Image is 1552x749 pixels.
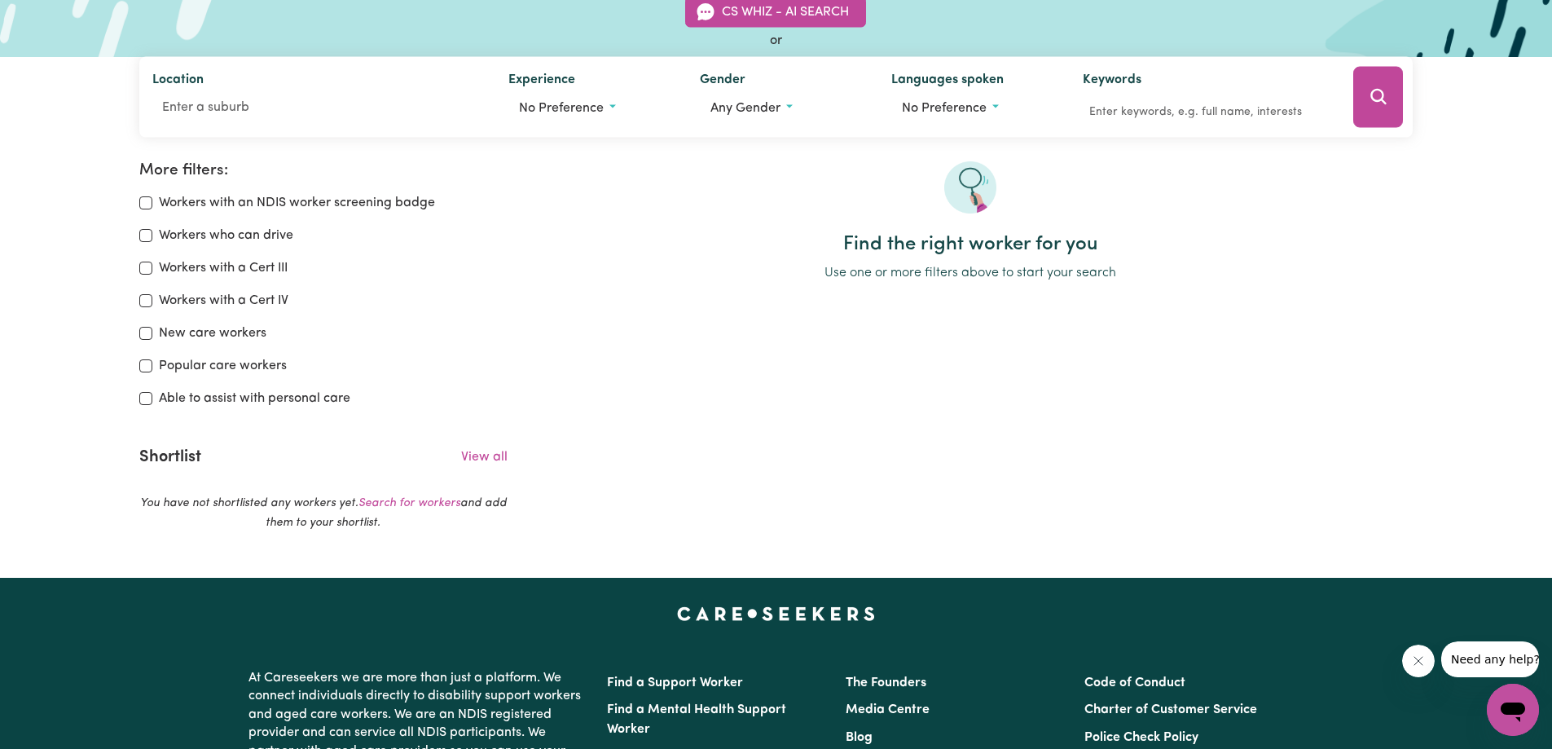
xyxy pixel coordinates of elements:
h2: Find the right worker for you [527,233,1413,257]
a: Find a Support Worker [607,676,743,690]
label: Languages spoken [891,70,1004,93]
a: The Founders [846,676,926,690]
label: Workers who can drive [159,226,293,245]
h2: More filters: [139,161,508,180]
h2: Shortlist [139,447,201,467]
label: Able to assist with personal care [159,389,350,408]
label: Keywords [1083,70,1141,93]
label: Popular care workers [159,356,287,376]
a: Blog [846,731,873,744]
span: No preference [902,102,987,115]
input: Enter a suburb [152,93,483,122]
em: You have not shortlisted any workers yet. and add them to your shortlist. [140,497,507,529]
iframe: Message from company [1441,641,1539,677]
span: Need any help? [10,11,99,24]
button: Search [1353,67,1403,128]
label: Location [152,70,204,93]
label: Workers with a Cert III [159,258,288,278]
div: or [139,31,1414,51]
label: Workers with an NDIS worker screening badge [159,193,435,213]
a: Charter of Customer Service [1084,703,1257,716]
label: Workers with a Cert IV [159,291,288,311]
a: Media Centre [846,703,930,716]
a: View all [461,451,508,464]
span: Any gender [710,102,780,115]
span: No preference [519,102,604,115]
label: New care workers [159,324,266,343]
input: Enter keywords, e.g. full name, interests [1083,99,1330,125]
button: Worker experience options [508,93,674,124]
label: Experience [508,70,575,93]
a: Code of Conduct [1084,676,1185,690]
label: Gender [700,70,745,93]
button: Worker language preferences [891,93,1057,124]
a: Police Check Policy [1084,731,1198,744]
a: Careseekers home page [677,607,875,620]
iframe: Button to launch messaging window [1487,684,1539,736]
button: Worker gender preference [700,93,865,124]
a: Search for workers [358,497,460,509]
a: Find a Mental Health Support Worker [607,703,786,736]
p: Use one or more filters above to start your search [527,263,1413,283]
iframe: Close message [1402,645,1435,677]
